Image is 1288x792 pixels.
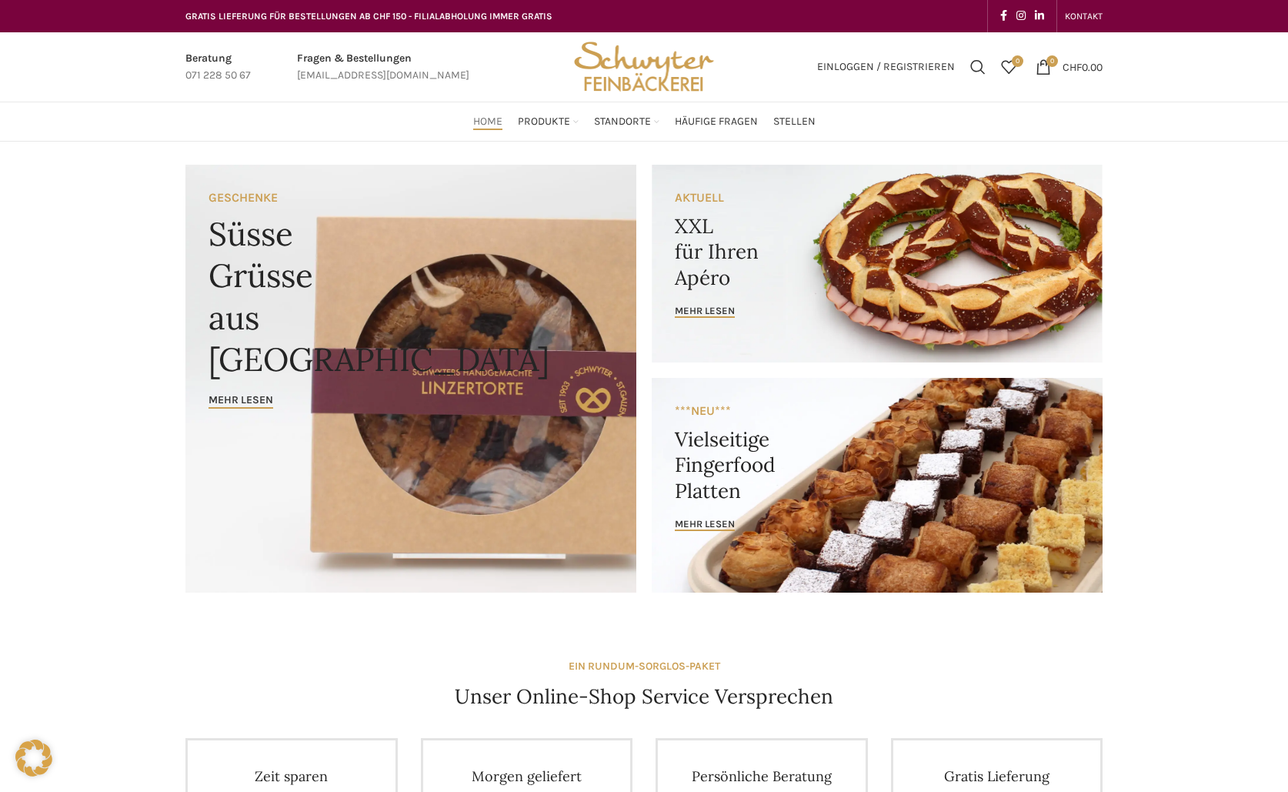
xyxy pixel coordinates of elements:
[297,50,469,85] a: Infobox link
[963,52,993,82] a: Suchen
[1057,1,1110,32] div: Secondary navigation
[809,52,963,82] a: Einloggen / Registrieren
[455,683,833,710] h4: Unser Online-Shop Service Versprechen
[773,106,816,137] a: Stellen
[675,106,758,137] a: Häufige Fragen
[817,62,955,72] span: Einloggen / Registrieren
[178,106,1110,137] div: Main navigation
[993,52,1024,82] div: Meine Wunschliste
[473,106,502,137] a: Home
[681,767,843,785] h4: Persönliche Beratung
[185,50,251,85] a: Infobox link
[473,115,502,129] span: Home
[652,165,1103,363] a: Banner link
[569,59,719,72] a: Site logo
[1063,60,1082,73] span: CHF
[1012,55,1023,67] span: 0
[569,32,719,102] img: Bäckerei Schwyter
[1046,55,1058,67] span: 0
[594,115,651,129] span: Standorte
[518,115,570,129] span: Produkte
[446,767,608,785] h4: Morgen geliefert
[773,115,816,129] span: Stellen
[993,52,1024,82] a: 0
[185,11,552,22] span: GRATIS LIEFERUNG FÜR BESTELLUNGEN AB CHF 150 - FILIALABHOLUNG IMMER GRATIS
[211,767,372,785] h4: Zeit sparen
[996,5,1012,27] a: Facebook social link
[569,660,720,673] strong: EIN RUNDUM-SORGLOS-PAKET
[1063,60,1103,73] bdi: 0.00
[518,106,579,137] a: Produkte
[1028,52,1110,82] a: 0 CHF0.00
[1065,11,1103,22] span: KONTAKT
[185,165,636,593] a: Banner link
[594,106,659,137] a: Standorte
[1065,1,1103,32] a: KONTAKT
[652,378,1103,593] a: Banner link
[1030,5,1049,27] a: Linkedin social link
[1012,5,1030,27] a: Instagram social link
[916,767,1078,785] h4: Gratis Lieferung
[675,115,758,129] span: Häufige Fragen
